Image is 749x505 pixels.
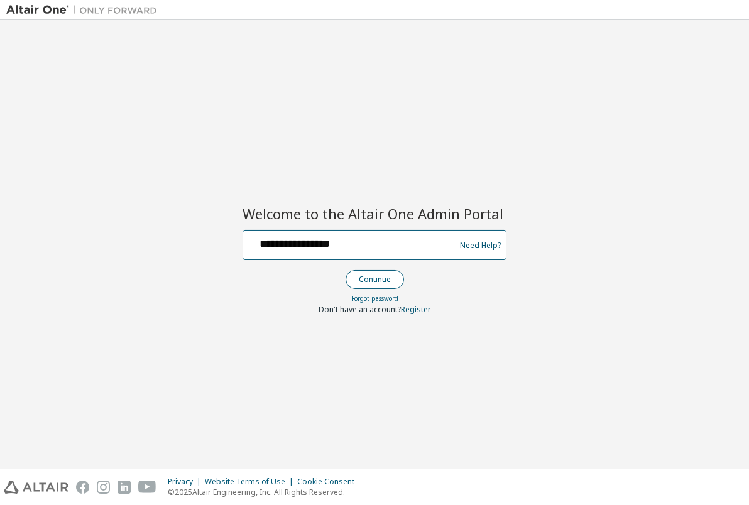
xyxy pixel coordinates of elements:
[205,477,297,487] div: Website Terms of Use
[319,304,401,315] span: Don't have an account?
[6,4,163,16] img: Altair One
[460,245,501,246] a: Need Help?
[168,487,362,497] p: © 2025 Altair Engineering, Inc. All Rights Reserved.
[401,304,431,315] a: Register
[297,477,362,487] div: Cookie Consent
[346,270,404,289] button: Continue
[243,205,506,222] h2: Welcome to the Altair One Admin Portal
[4,481,68,494] img: altair_logo.svg
[168,477,205,487] div: Privacy
[138,481,156,494] img: youtube.svg
[76,481,89,494] img: facebook.svg
[97,481,110,494] img: instagram.svg
[118,481,131,494] img: linkedin.svg
[351,294,398,303] a: Forgot password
